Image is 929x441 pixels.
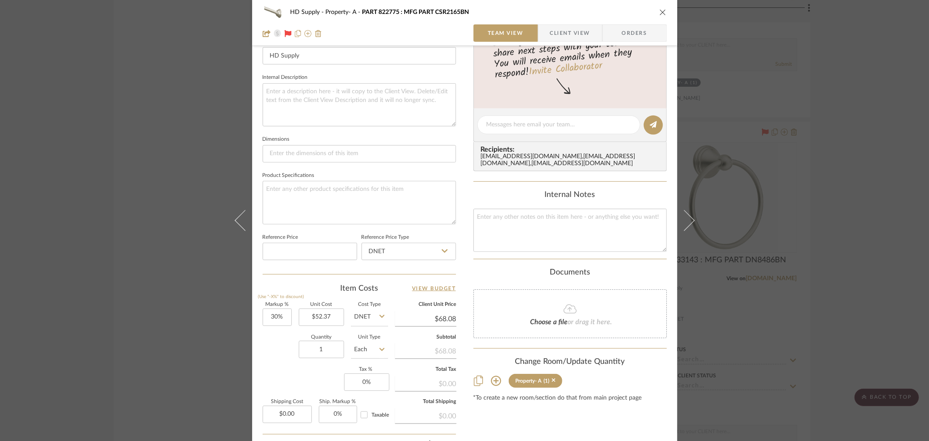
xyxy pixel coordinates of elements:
[263,137,290,142] label: Dimensions
[395,407,456,423] div: $0.00
[344,367,388,372] label: Tax %
[299,335,344,339] label: Quantity
[481,146,663,153] span: Recipients:
[263,235,298,240] label: Reference Price
[395,375,456,391] div: $0.00
[472,24,668,82] div: Leave yourself a note here or share next steps with your team. You will receive emails when they ...
[568,319,612,326] span: or drag it here.
[263,283,456,294] div: Item Costs
[612,24,657,42] span: Orders
[326,9,362,15] span: Property- A
[530,319,568,326] span: Choose a file
[299,302,344,307] label: Unit Cost
[315,30,322,37] img: Remove from project
[473,190,667,200] div: Internal Notes
[544,378,550,384] div: (1)
[395,302,456,307] label: Client Unit Price
[473,268,667,278] div: Documents
[362,9,470,15] span: PART 822775 : MFG PART CSR2165BN
[659,8,667,16] button: close
[395,367,456,372] label: Total Tax
[395,343,456,358] div: $68.08
[488,24,524,42] span: Team View
[361,235,409,240] label: Reference Price Type
[550,24,590,42] span: Client View
[263,173,314,178] label: Product Specifications
[412,283,456,294] a: View Budget
[319,400,357,404] label: Ship. Markup %
[263,3,284,21] img: 289bfffa-ce8b-4333-9fad-fe7239e490aa_48x40.jpg
[528,58,602,80] a: Invite Collaborator
[263,145,456,163] input: Enter the dimensions of this item
[351,302,388,307] label: Cost Type
[372,412,389,417] span: Taxable
[263,75,308,80] label: Internal Description
[351,335,388,339] label: Unit Type
[263,400,312,404] label: Shipping Cost
[516,378,542,384] div: Property- A
[395,335,456,339] label: Subtotal
[473,357,667,367] div: Change Room/Update Quantity
[263,302,292,307] label: Markup %
[291,9,326,15] span: HD Supply
[263,47,456,64] input: Enter Brand
[481,153,663,167] div: [EMAIL_ADDRESS][DOMAIN_NAME] , [EMAIL_ADDRESS][DOMAIN_NAME] , [EMAIL_ADDRESS][DOMAIN_NAME]
[395,400,456,404] label: Total Shipping
[473,395,667,402] div: *To create a new room/section do that from main project page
